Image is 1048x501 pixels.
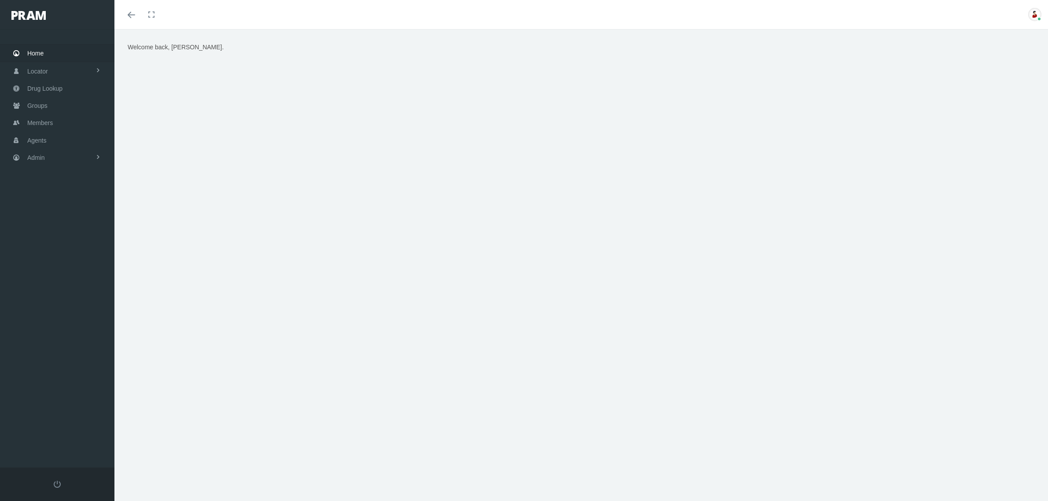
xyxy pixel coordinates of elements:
[27,132,47,149] span: Agents
[128,44,224,51] span: Welcome back, [PERSON_NAME].
[27,149,45,166] span: Admin
[27,45,44,62] span: Home
[1028,8,1041,21] img: S_Profile_Picture_701.jpg
[27,63,48,80] span: Locator
[11,11,46,20] img: PRAM_20_x_78.png
[27,80,63,97] span: Drug Lookup
[27,114,53,131] span: Members
[27,97,48,114] span: Groups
